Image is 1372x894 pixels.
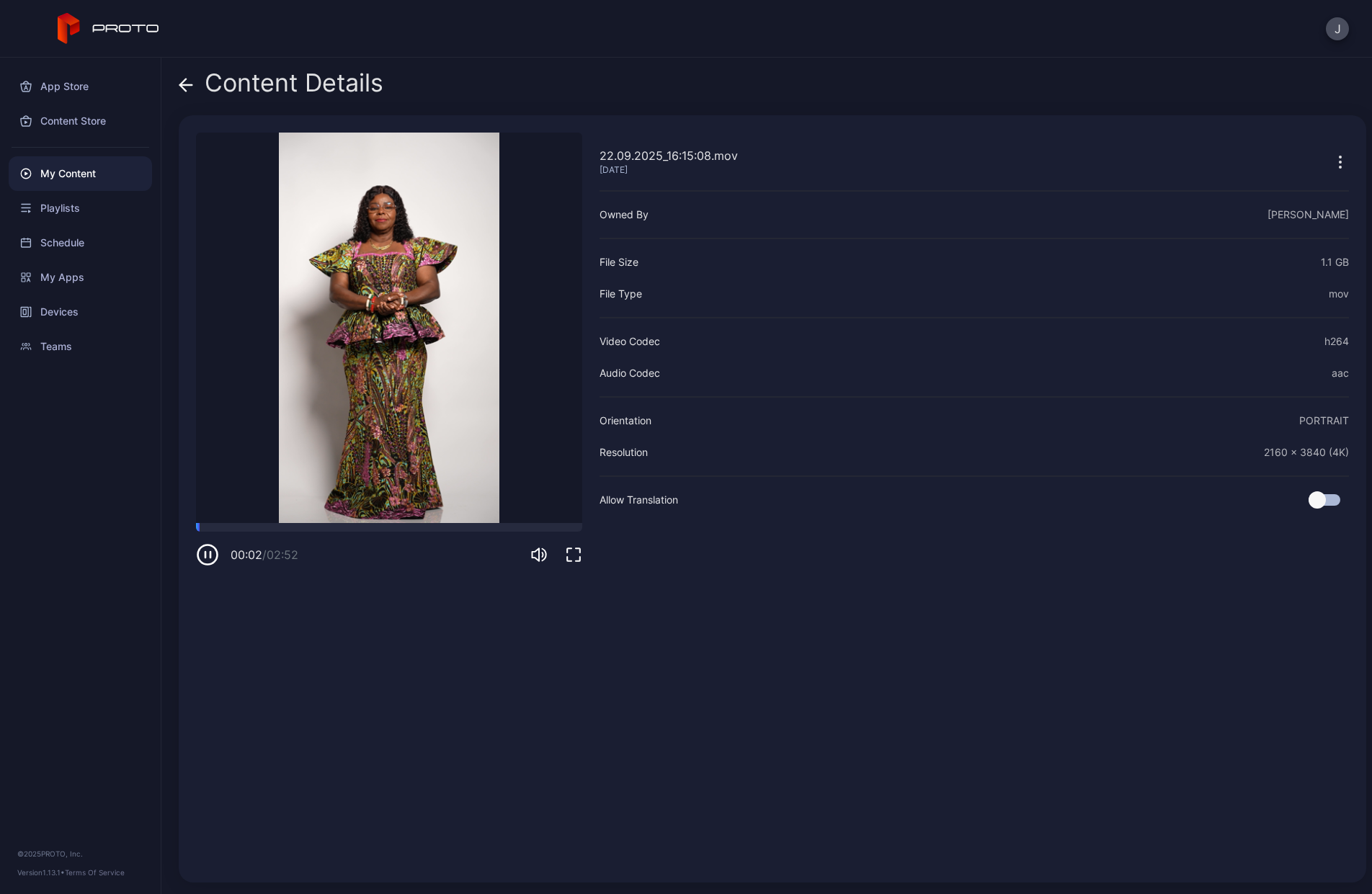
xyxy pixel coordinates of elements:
div: Content Details [179,69,383,104]
div: File Type [600,285,642,303]
div: mov [1329,285,1349,303]
div: File Size [600,254,638,271]
div: Resolution [600,444,648,461]
span: / 02:52 [262,547,298,562]
div: Owned By [600,206,649,223]
div: Orientation [600,412,651,429]
div: [PERSON_NAME] [1268,206,1349,223]
div: 22.09.2025_16:15:08.mov [600,147,738,164]
a: App Store [9,69,152,104]
a: Content Store [9,104,152,138]
div: Allow Translation [600,491,678,509]
a: Teams [9,329,152,364]
div: Video Codec [600,333,660,350]
div: 2160 x 3840 (4K) [1264,444,1349,461]
a: Schedule [9,225,152,260]
a: Terms Of Service [65,868,125,877]
div: 1.1 GB [1321,254,1349,271]
div: © 2025 PROTO, Inc. [17,848,143,859]
span: Version 1.13.1 • [17,868,65,877]
div: [DATE] [600,164,738,176]
video: Sorry, your browser doesn‘t support embedded videos [196,133,582,523]
div: 00:02 [231,546,298,563]
div: aac [1332,365,1349,382]
button: J [1326,17,1349,40]
div: PORTRAIT [1299,412,1349,429]
div: h264 [1324,333,1349,350]
div: Audio Codec [600,365,660,382]
a: Devices [9,295,152,329]
a: Playlists [9,191,152,225]
a: My Apps [9,260,152,295]
a: My Content [9,156,152,191]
